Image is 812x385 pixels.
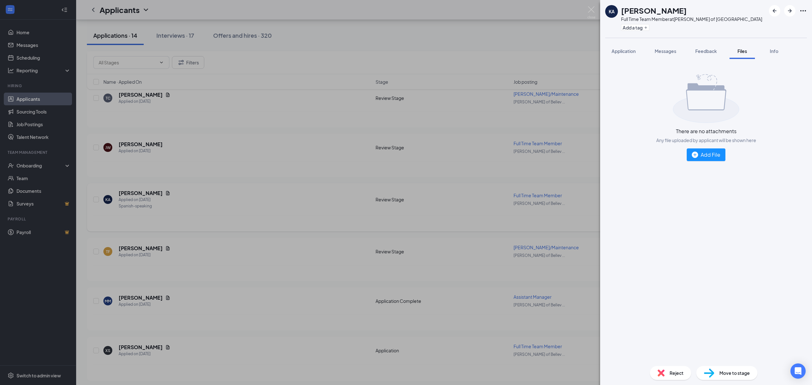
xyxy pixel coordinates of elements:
[790,363,806,379] div: Open Intercom Messenger
[770,48,778,54] span: Info
[719,369,750,376] span: Move to stage
[656,137,756,143] div: Any file uploaded by applicant will be shown here
[695,48,717,54] span: Feedback
[621,5,687,16] h1: [PERSON_NAME]
[687,148,725,161] button: Add File
[670,369,684,376] span: Reject
[609,8,615,15] div: KA
[799,7,807,15] svg: Ellipses
[644,26,648,29] svg: Plus
[769,5,780,16] button: ArrowLeftNew
[621,24,649,31] button: PlusAdd a tag
[621,16,762,22] div: Full Time Team Member at [PERSON_NAME] of [GEOGRAPHIC_DATA]
[612,48,636,54] span: Application
[676,128,737,134] div: There are no attachments
[737,48,747,54] span: Files
[655,48,676,54] span: Messages
[786,7,794,15] svg: ArrowRight
[692,151,720,159] div: Add File
[784,5,796,16] button: ArrowRight
[771,7,778,15] svg: ArrowLeftNew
